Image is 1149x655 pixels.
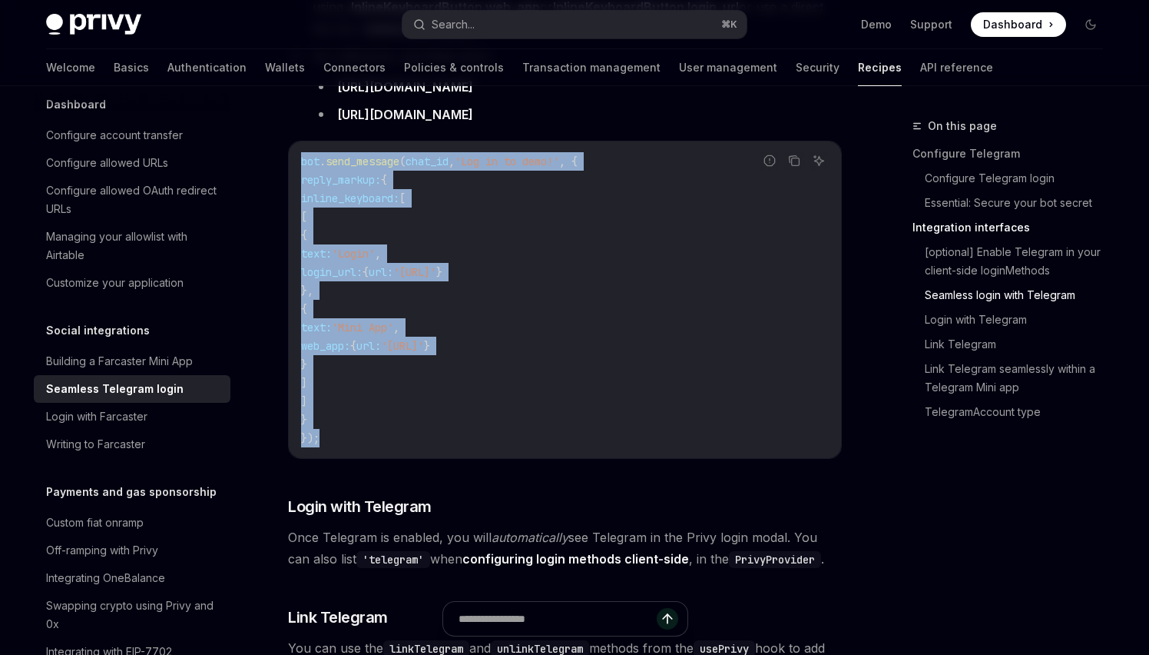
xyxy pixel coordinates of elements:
div: Managing your allowlist with Airtable [46,228,221,264]
a: Managing your allowlist with Airtable [34,223,230,269]
a: Integration interfaces [912,215,1115,240]
span: { [350,339,356,353]
div: Customize your application [46,274,184,292]
h5: Payments and gas sponsorship [46,483,217,501]
span: ( [399,155,406,168]
a: Configure allowed URLs [34,149,230,177]
span: url: [356,339,381,353]
a: Login with Telegram [925,308,1115,332]
a: User management [679,49,777,86]
a: Configure Telegram [912,141,1115,166]
span: , [375,247,381,261]
div: Swapping crypto using Privy and 0x [46,597,221,633]
a: Security [796,49,839,86]
span: 'Login' [332,247,375,261]
div: Search... [432,15,475,34]
span: } [424,339,430,353]
div: Configure allowed URLs [46,154,168,172]
span: [ [399,191,406,205]
div: Configure account transfer [46,126,183,145]
span: { [381,173,387,187]
span: text: [301,321,332,334]
a: Policies & controls [404,49,504,86]
span: { [363,265,369,279]
button: Ask AI [809,151,829,171]
img: dark logo [46,14,141,35]
a: TelegramAccount type [925,400,1115,424]
span: ] [301,394,307,408]
button: Search...⌘K [402,11,747,38]
span: , { [559,155,578,168]
a: Welcome [46,49,95,86]
span: [ [301,210,307,224]
span: , [449,155,455,168]
a: Integrating OneBalance [34,564,230,592]
span: }); [301,431,320,445]
a: Login with Farcaster [34,403,230,431]
a: [URL][DOMAIN_NAME] [337,107,473,123]
a: Configure Telegram login [925,166,1115,191]
span: }, [301,284,313,298]
span: Dashboard [983,17,1042,32]
a: [optional] Enable Telegram in your client-side loginMethods [925,240,1115,283]
a: Customize your application [34,269,230,297]
span: 'Mini App' [332,321,393,334]
div: Integrating OneBalance [46,569,165,587]
div: Login with Farcaster [46,407,147,426]
a: [URL][DOMAIN_NAME] [337,79,473,95]
span: bot [301,155,320,168]
div: Seamless Telegram login [46,380,184,398]
a: Seamless Telegram login [34,375,230,403]
a: Link Telegram seamlessly within a Telegram Mini app [925,357,1115,400]
a: Off-ramping with Privy [34,537,230,564]
div: Configure allowed OAuth redirect URLs [46,181,221,218]
a: Swapping crypto using Privy and 0x [34,592,230,638]
button: Report incorrect code [760,151,780,171]
a: Building a Farcaster Mini App [34,347,230,375]
span: } [301,357,307,371]
a: Configure account transfer [34,121,230,149]
code: 'telegram' [356,551,430,568]
span: , [393,321,399,334]
span: } [301,413,307,427]
a: Demo [861,17,892,32]
span: inline_keyboard: [301,191,399,205]
span: login_url: [301,265,363,279]
span: chat_id [406,155,449,168]
span: { [301,302,307,316]
a: Seamless login with Telegram [925,283,1115,308]
span: '[URL]' [393,265,436,279]
button: Copy the contents from the code block [784,151,804,171]
span: '[URL]' [381,339,424,353]
a: Wallets [265,49,305,86]
span: Once Telegram is enabled, you will see Telegram in the Privy login modal. You can also list when ... [288,527,842,570]
span: . [320,155,326,168]
div: Custom fiat onramp [46,514,144,532]
a: Transaction management [522,49,661,86]
a: Configure allowed OAuth redirect URLs [34,177,230,223]
a: API reference [920,49,993,86]
a: Essential: Secure your bot secret [925,191,1115,215]
span: ] [301,376,307,390]
span: On this page [928,117,997,135]
span: 'Log in to demo!' [455,155,559,168]
span: Login with Telegram [288,496,432,517]
span: url: [369,265,393,279]
button: Toggle dark mode [1078,12,1103,37]
div: Writing to Farcaster [46,435,145,454]
a: Link Telegram [925,332,1115,357]
div: Off-ramping with Privy [46,541,158,560]
a: Writing to Farcaster [34,431,230,458]
a: Dashboard [971,12,1066,37]
a: Support [910,17,952,32]
code: PrivyProvider [729,551,821,568]
h5: Social integrations [46,321,150,340]
a: Authentication [167,49,247,86]
a: Basics [114,49,149,86]
a: Recipes [858,49,902,86]
button: Send message [657,608,678,630]
div: Building a Farcaster Mini App [46,352,193,371]
a: configuring login methods client-side [462,551,689,567]
a: Custom fiat onramp [34,509,230,537]
span: send_message [326,155,399,168]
